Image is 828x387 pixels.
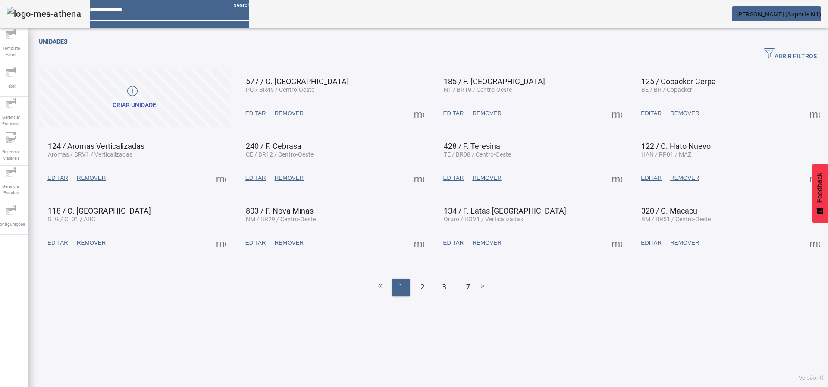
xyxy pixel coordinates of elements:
span: PG / BR45 / Centro-Oeste [246,86,314,93]
button: REMOVER [270,106,308,121]
span: EDITAR [245,239,266,247]
span: Aromas / BRV1 / Verticalizadas [48,151,132,158]
button: REMOVER [72,235,110,251]
span: 124 / Aromas Verticalizadas [48,142,144,151]
button: Mais [411,170,427,186]
span: REMOVER [472,239,501,247]
img: logo-mes-athena [7,7,81,21]
span: REMOVER [670,174,699,182]
button: EDITAR [439,170,468,186]
button: EDITAR [241,106,270,121]
div: Criar unidade [113,101,156,110]
button: EDITAR [43,170,72,186]
span: REMOVER [670,109,699,118]
button: REMOVER [666,235,703,251]
span: REMOVER [472,174,501,182]
button: EDITAR [439,106,468,121]
button: EDITAR [43,235,72,251]
button: REMOVER [666,170,703,186]
button: Criar unidade [39,69,230,127]
span: BM / BR51 / Centro-Oeste [641,216,711,223]
button: EDITAR [241,235,270,251]
span: STG / CL01 / ABC [48,216,95,223]
span: [PERSON_NAME] (Suporte N1) [737,11,822,18]
span: BE / BR / Copacker [641,86,692,93]
button: REMOVER [468,235,505,251]
span: EDITAR [443,174,464,182]
span: EDITAR [245,109,266,118]
span: EDITAR [641,174,662,182]
span: 2 [420,282,425,293]
button: Mais [411,235,427,251]
button: Mais [609,170,624,186]
button: REMOVER [666,106,703,121]
button: REMOVER [270,235,308,251]
button: ABRIR FILTROS [757,47,824,62]
span: EDITAR [47,239,68,247]
span: REMOVER [77,174,106,182]
span: HAN / RP01 / MAZ [641,151,691,158]
span: EDITAR [641,109,662,118]
span: REMOVER [275,239,304,247]
button: Feedback - Mostrar pesquisa [812,164,828,223]
span: ABRIR FILTROS [764,48,817,61]
button: REMOVER [468,106,505,121]
button: REMOVER [72,170,110,186]
span: Unidades [39,38,67,45]
span: 803 / F. Nova Minas [246,206,314,215]
button: Mais [609,106,624,121]
span: EDITAR [641,239,662,247]
span: REMOVER [472,109,501,118]
button: REMOVER [270,170,308,186]
span: N1 / BR19 / Centro-Oeste [444,86,512,93]
li: ... [455,279,464,296]
button: Mais [213,170,229,186]
li: 7 [466,279,470,296]
button: Mais [807,235,822,251]
span: 428 / F. Teresina [444,142,500,151]
span: NM / BR29 / Centro-Oeste [246,216,316,223]
span: 240 / F. Cebrasa [246,142,301,151]
button: Mais [609,235,624,251]
span: 122 / C. Hato Nuevo [641,142,711,151]
span: TE / BR08 / Centro-Oeste [444,151,511,158]
span: CE / BR12 / Centro-Oeste [246,151,314,158]
span: EDITAR [245,174,266,182]
span: REMOVER [275,174,304,182]
span: 3 [442,282,446,293]
span: REMOVER [77,239,106,247]
span: 320 / C. Macacu [641,206,697,215]
button: Mais [807,106,822,121]
button: EDITAR [637,106,666,121]
span: 134 / F. Latas [GEOGRAPHIC_DATA] [444,206,566,215]
span: Oruro / BOV1 / Verticalizadas [444,216,523,223]
span: 577 / C. [GEOGRAPHIC_DATA] [246,77,349,86]
span: Versão: () [799,375,824,381]
button: EDITAR [637,235,666,251]
span: 118 / C. [GEOGRAPHIC_DATA] [48,206,151,215]
button: Mais [411,106,427,121]
button: REMOVER [468,170,505,186]
span: REMOVER [275,109,304,118]
span: Fabril [3,80,19,92]
button: EDITAR [439,235,468,251]
button: EDITAR [637,170,666,186]
span: EDITAR [443,239,464,247]
span: 125 / Copacker Cerpa [641,77,716,86]
button: EDITAR [241,170,270,186]
span: REMOVER [670,239,699,247]
button: Mais [213,235,229,251]
span: EDITAR [47,174,68,182]
button: Mais [807,170,822,186]
span: Feedback [816,173,824,203]
span: EDITAR [443,109,464,118]
span: 185 / F. [GEOGRAPHIC_DATA] [444,77,545,86]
